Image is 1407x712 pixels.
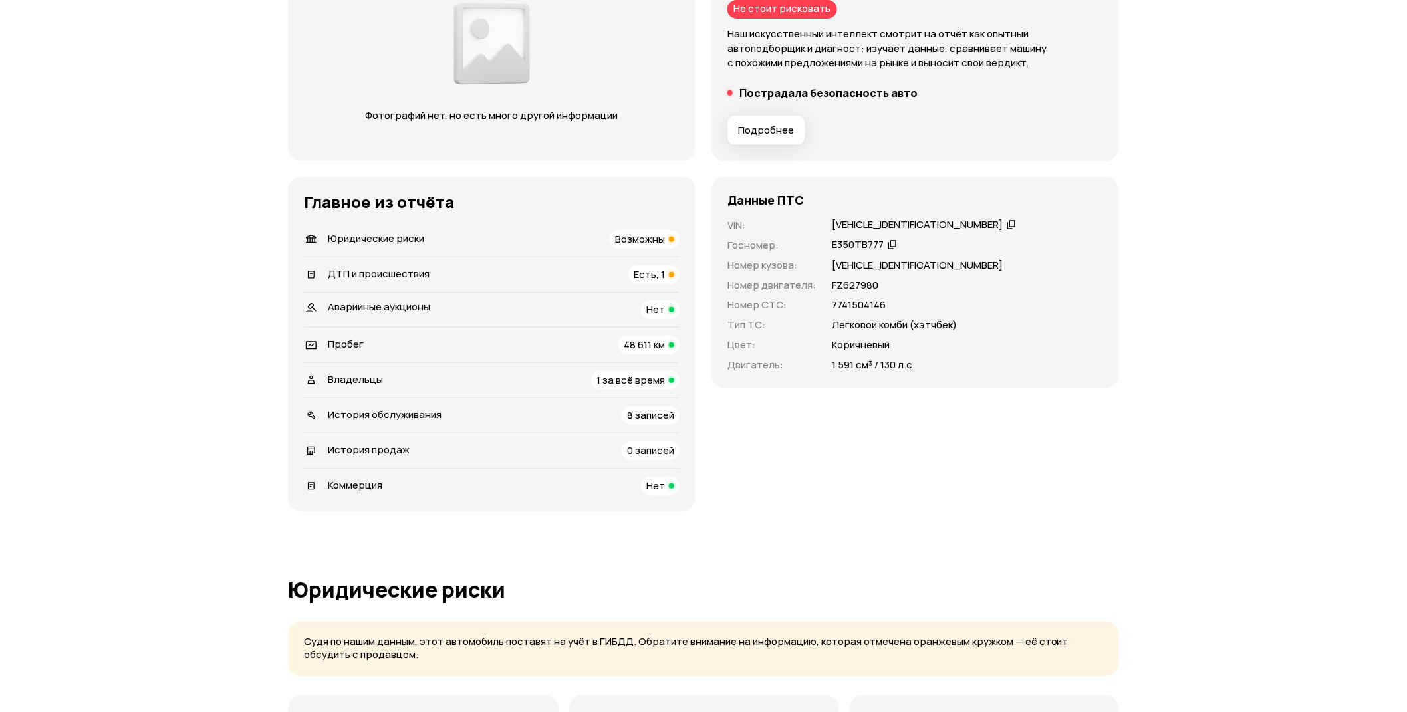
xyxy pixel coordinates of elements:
[328,337,364,351] span: Пробег
[328,267,430,281] span: ДТП и происшествия
[727,318,816,332] p: Тип ТС :
[727,193,804,207] h4: Данные ПТС
[304,635,1103,662] p: Судя по нашим данным, этот автомобиль поставят на учёт в ГИБДД. Обратите внимание на информацию, ...
[832,278,878,293] p: FZ627980
[832,238,884,252] div: Е350ТВ777
[352,108,631,123] p: Фотографий нет, но есть много другой информации
[634,267,665,281] span: Есть, 1
[646,479,665,493] span: Нет
[832,298,886,312] p: 7741504146
[304,193,680,211] h3: Главное из отчёта
[596,373,665,387] span: 1 за всё время
[615,232,665,246] span: Возможны
[739,86,918,100] h5: Пострадала безопасность авто
[328,231,424,245] span: Юридические риски
[832,338,890,352] p: Коричневый
[727,258,816,273] p: Номер кузова :
[832,218,1003,232] div: [VEHICLE_IDENTIFICATION_NUMBER]
[727,298,816,312] p: Номер СТС :
[328,408,442,421] span: История обслуживания
[328,372,383,386] span: Владельцы
[832,358,915,372] p: 1 591 см³ / 130 л.с.
[727,338,816,352] p: Цвет :
[646,302,665,316] span: Нет
[727,278,816,293] p: Номер двигателя :
[627,408,674,422] span: 8 записей
[727,358,816,372] p: Двигатель :
[727,116,805,145] button: Подробнее
[832,318,957,332] p: Легковой комби (хэтчбек)
[738,124,794,137] span: Подробнее
[328,478,382,492] span: Коммерция
[727,27,1103,70] p: Наш искусственный интеллект смотрит на отчёт как опытный автоподборщик и диагност: изучает данные...
[288,578,1119,602] h1: Юридические риски
[832,258,1003,273] p: [VEHICLE_IDENTIFICATION_NUMBER]
[328,300,430,314] span: Аварийные аукционы
[727,238,816,253] p: Госномер :
[627,443,674,457] span: 0 записей
[624,338,665,352] span: 48 611 км
[727,218,816,233] p: VIN :
[328,443,410,457] span: История продаж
